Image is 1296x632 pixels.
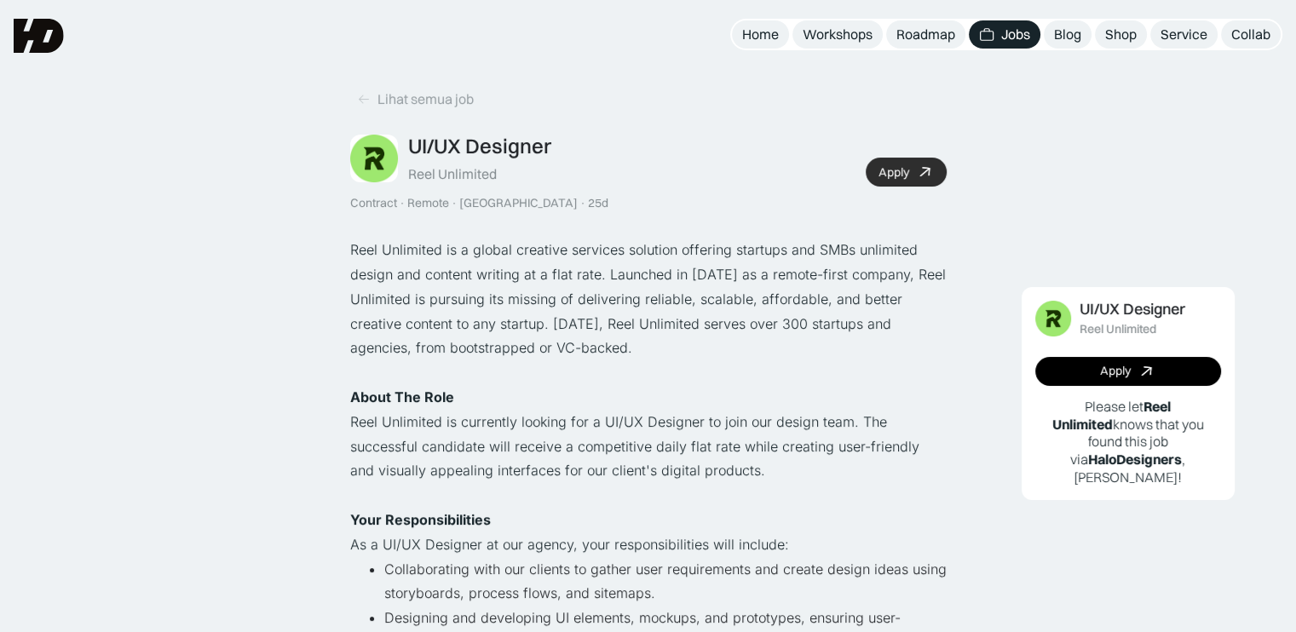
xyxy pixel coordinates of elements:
strong: Your Responsibilities [350,511,491,528]
div: Collab [1231,26,1270,43]
a: Jobs [969,20,1040,49]
p: Reel Unlimited is currently looking for a UI/UX Designer to join our design team. The successful ... [350,410,947,483]
div: Apply [878,165,909,180]
div: Jobs [1001,26,1030,43]
a: Service [1150,20,1218,49]
div: [GEOGRAPHIC_DATA] [459,196,578,210]
div: Home [742,26,779,43]
p: ‍ [350,360,947,385]
p: ‍ ‍ [350,508,947,532]
div: Shop [1105,26,1137,43]
b: Reel Unlimited [1052,398,1172,433]
img: Job Image [350,135,398,182]
a: Workshops [792,20,883,49]
div: · [399,196,406,210]
div: Service [1161,26,1207,43]
a: Lihat semua job [350,85,481,113]
div: Lihat semua job [377,90,474,108]
div: Remote [407,196,449,210]
p: Please let knows that you found this job via , [PERSON_NAME]! [1035,398,1221,486]
p: ‍ [350,483,947,508]
div: · [579,196,586,210]
a: Roadmap [886,20,965,49]
strong: About The Role [350,388,454,405]
p: As a UI/UX Designer at our agency, your responsibilities will include: [350,532,947,557]
a: Apply [866,158,947,187]
div: Contract [350,196,397,210]
a: Shop [1095,20,1147,49]
a: Apply [1035,357,1221,386]
a: Collab [1221,20,1281,49]
p: Reel Unlimited is a global creative services solution offering startups and SMBs unlimited design... [350,238,947,360]
img: Job Image [1035,301,1071,336]
div: Roadmap [896,26,955,43]
div: Apply [1100,364,1131,378]
a: Home [732,20,789,49]
div: 25d [588,196,608,210]
div: · [451,196,458,210]
div: Reel Unlimited [408,165,497,183]
div: UI/UX Designer [1080,301,1185,319]
div: Workshops [803,26,873,43]
b: HaloDesigners [1088,451,1182,468]
a: Blog [1044,20,1092,49]
p: ‍ ‍ [350,385,947,410]
li: Collaborating with our clients to gather user requirements and create design ideas using storyboa... [384,557,947,606]
div: Blog [1054,26,1081,43]
div: Reel Unlimited [1080,322,1156,336]
div: UI/UX Designer [408,134,551,158]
